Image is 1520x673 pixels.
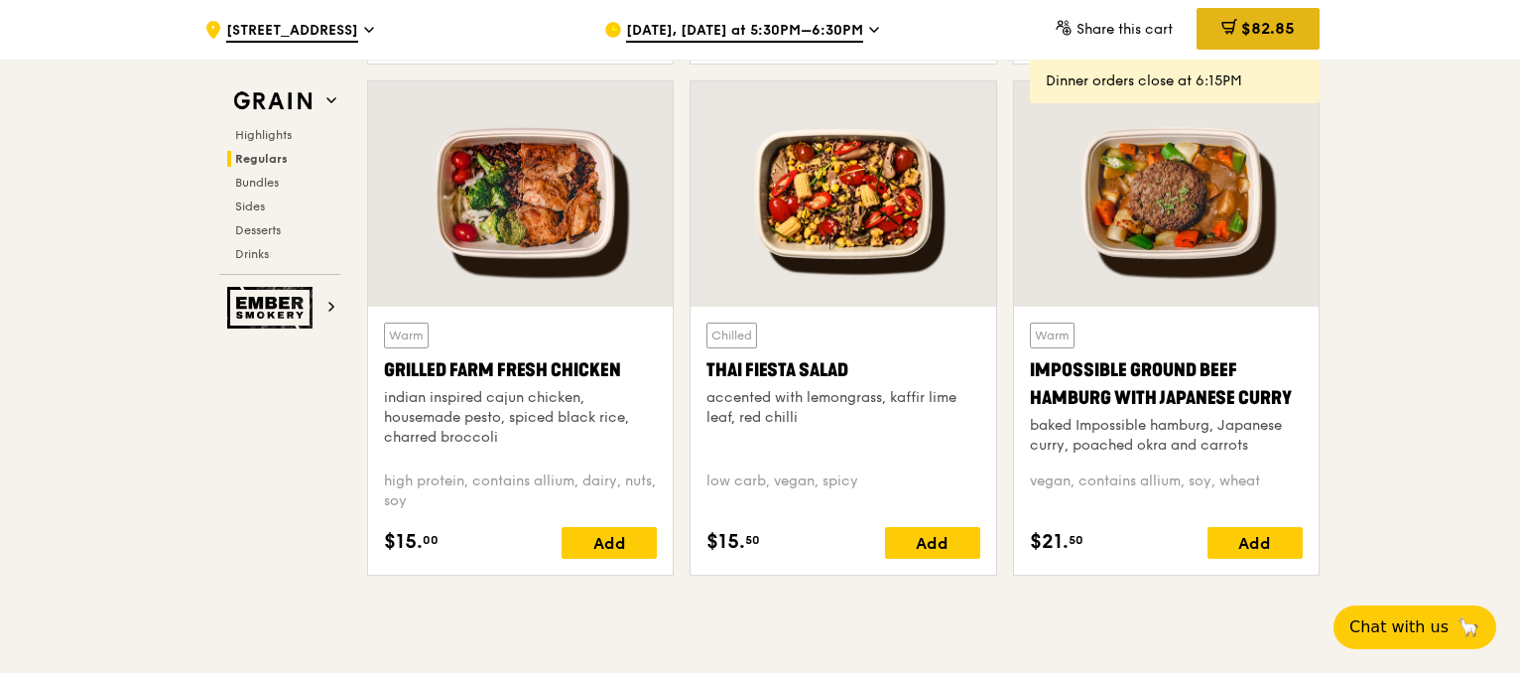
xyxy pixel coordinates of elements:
[1241,19,1295,38] span: $82.85
[235,247,269,261] span: Drinks
[706,356,979,384] div: Thai Fiesta Salad
[226,21,358,43] span: [STREET_ADDRESS]
[1077,21,1173,38] span: Share this cart
[1030,527,1069,557] span: $21.
[626,21,863,43] span: [DATE], [DATE] at 5:30PM–6:30PM
[1457,615,1480,639] span: 🦙
[1046,71,1304,91] div: Dinner orders close at 6:15PM
[384,471,657,511] div: high protein, contains allium, dairy, nuts, soy
[562,527,657,559] div: Add
[1069,532,1083,548] span: 50
[384,323,429,348] div: Warm
[235,128,292,142] span: Highlights
[384,527,423,557] span: $15.
[706,323,757,348] div: Chilled
[227,83,318,119] img: Grain web logo
[384,356,657,384] div: Grilled Farm Fresh Chicken
[706,527,745,557] span: $15.
[1030,416,1303,456] div: baked Impossible hamburg, Japanese curry, poached okra and carrots
[1349,615,1449,639] span: Chat with us
[1207,527,1303,559] div: Add
[423,532,439,548] span: 00
[706,388,979,428] div: accented with lemongrass, kaffir lime leaf, red chilli
[706,471,979,511] div: low carb, vegan, spicy
[235,152,288,166] span: Regulars
[384,388,657,448] div: indian inspired cajun chicken, housemade pesto, spiced black rice, charred broccoli
[235,200,265,213] span: Sides
[1030,323,1075,348] div: Warm
[235,223,281,237] span: Desserts
[1030,356,1303,412] div: Impossible Ground Beef Hamburg with Japanese Curry
[745,532,760,548] span: 50
[885,527,980,559] div: Add
[1030,471,1303,511] div: vegan, contains allium, soy, wheat
[1333,606,1496,649] button: Chat with us🦙
[227,287,318,329] img: Ember Smokery web logo
[235,176,279,190] span: Bundles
